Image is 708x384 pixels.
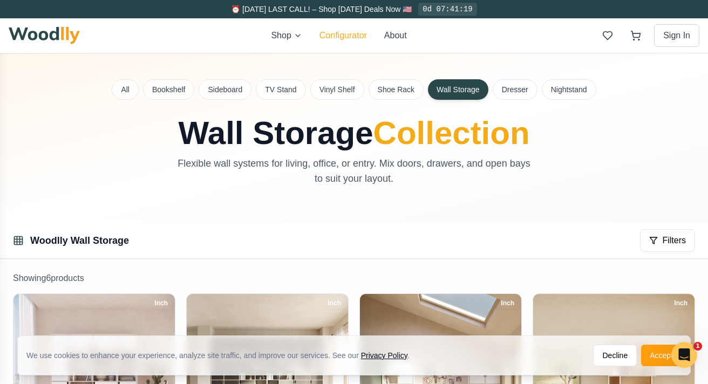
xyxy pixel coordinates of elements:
p: Flexible wall systems for living, office, or entry. Mix doors, drawers, and open bays to suit you... [173,156,535,186]
button: Bookshelf [143,79,194,100]
button: TV Stand [256,79,305,100]
button: Wall Storage [428,79,488,100]
div: We use cookies to enhance your experience, analyze site traffic, and improve our services. See our . [26,350,418,361]
span: ⏰ [DATE] LAST CALL! – Shop [DATE] Deals Now 🇺🇸 [231,5,412,13]
button: Shop [271,29,302,42]
p: Showing 6 product s [13,272,695,285]
span: Filters [662,234,686,247]
div: Inch [323,297,346,309]
button: Dresser [493,79,537,100]
button: Sign In [654,24,699,47]
div: Inch [149,297,173,309]
button: Shoe Rack [369,79,424,100]
button: Sideboard [199,79,251,100]
button: About [384,29,407,42]
button: All [112,79,139,100]
span: 1 [693,342,702,351]
img: Woodlly [9,27,80,44]
div: Inch [496,297,519,309]
button: Nightstand [542,79,596,100]
button: Accept [641,345,682,366]
span: Collection [373,115,530,151]
button: Configurator [319,29,367,42]
div: Inch [669,297,692,309]
a: Woodlly Wall Storage [30,235,129,246]
button: Filters [640,229,695,252]
h1: Wall Storage [112,117,596,149]
iframe: Intercom live chat [671,342,697,368]
a: Privacy Policy [361,351,407,360]
button: Decline [593,345,637,366]
div: 0d 07:41:19 [418,3,476,16]
button: Vinyl Shelf [310,79,364,100]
